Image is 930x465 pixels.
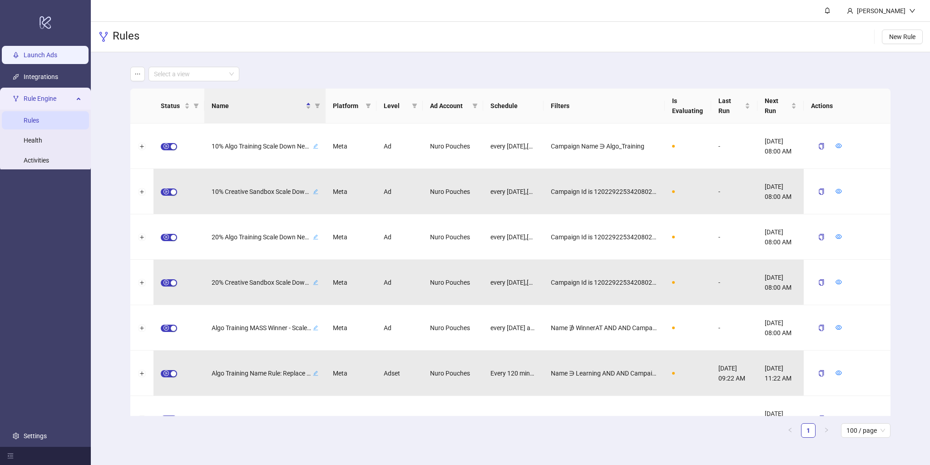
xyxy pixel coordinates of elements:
[757,260,804,305] div: [DATE] 08:00 AM
[24,73,58,80] a: Integrations
[412,103,417,109] span: filter
[326,124,376,169] div: Meta
[376,396,423,441] div: Ad
[836,233,842,240] span: eye
[811,139,832,153] button: copy
[139,279,146,287] button: Expand row
[313,325,318,331] span: edit
[811,184,832,199] button: copy
[326,169,376,214] div: Meta
[551,141,644,151] span: Campaign Name ∋ Algo_Training
[212,186,318,198] div: 10% Creative Sandbox Scale Down Needed (Min $200)edit
[376,214,423,260] div: Ad
[551,277,658,287] span: Campaign Id is 120229225342080254
[801,424,815,437] a: 1
[423,124,483,169] div: Nuro Pouches
[376,169,423,214] div: Ad
[811,230,832,244] button: copy
[313,143,318,149] span: edit
[811,411,832,426] button: copy
[376,260,423,305] div: Ad
[711,305,757,351] div: -
[313,234,318,240] span: edit
[757,396,804,441] div: [DATE] 09:00 AM
[819,423,834,438] button: right
[212,414,311,424] span: Algo Training Scale Ad Set 10% (Max $1,000/day)
[423,214,483,260] div: Nuro Pouches
[490,368,536,378] span: Every 120 minutes
[847,8,853,14] span: user
[193,103,199,109] span: filter
[757,89,804,124] th: Next Run
[98,31,109,42] span: fork
[665,89,711,124] th: Is Evaluating
[212,232,311,242] span: 20% Algo Training Scale Down Needed (Min $200)
[836,233,842,241] a: eye
[836,188,842,195] a: eye
[853,6,909,16] div: [PERSON_NAME]
[711,396,757,441] div: -
[711,214,757,260] div: -
[711,260,757,305] div: -
[153,89,204,124] th: Status
[551,368,658,378] span: Name ∋ Learning AND AND Campaign Name ∋ Algo_Training
[139,234,146,241] button: Expand row
[161,101,183,111] span: Status
[423,305,483,351] div: Nuro Pouches
[24,117,39,124] a: Rules
[757,124,804,169] div: [DATE] 08:00 AM
[212,231,318,243] div: 20% Algo Training Scale Down Needed (Min $200)edit
[212,141,311,151] span: 10% Algo Training Scale Down Needed (Min $200)
[811,275,832,290] button: copy
[430,101,469,111] span: Ad Account
[24,157,49,164] a: Activities
[718,96,743,116] span: Last Run
[551,414,644,424] span: Campaign Name ∋ Algo_Training
[551,323,658,333] span: Name ∌ WinnerAT AND AND Campaign Name ∋ Algo_Training
[24,137,42,144] a: Health
[376,305,423,351] div: Ad
[313,371,318,376] span: edit
[818,370,825,376] span: copy
[836,188,842,194] span: eye
[384,101,408,111] span: Level
[490,187,536,197] span: every [DATE],[DATE],[DATE] at 8:00 AM [GEOGRAPHIC_DATA]/New_York
[376,351,423,396] div: Adset
[326,305,376,351] div: Meta
[757,169,804,214] div: [DATE] 08:00 AM
[882,30,923,44] button: New Rule
[551,232,658,242] span: Campaign Id is 120229225342080254 AND AND Campaign Name ∋ Algo_Training
[836,143,842,150] a: eye
[333,101,362,111] span: Platform
[134,71,141,77] span: ellipsis
[819,423,834,438] li: Next Page
[757,305,804,351] div: [DATE] 08:00 AM
[490,232,536,242] span: every [DATE],[DATE],[DATE] at 8:00 AM [GEOGRAPHIC_DATA]/New_York
[757,214,804,260] div: [DATE] 08:00 AM
[711,169,757,214] div: -
[212,187,311,197] span: 10% Creative Sandbox Scale Down Needed (Min $200)
[423,169,483,214] div: Nuro Pouches
[836,279,842,285] span: eye
[818,188,825,195] span: copy
[212,277,311,287] span: 20% Creative Sandbox Scale Down Needed (Min $200)
[783,423,797,438] button: left
[313,280,318,285] span: edit
[24,89,74,108] span: Rule Engine
[909,8,915,14] span: down
[836,415,842,421] span: eye
[836,370,842,377] a: eye
[711,351,757,396] div: [DATE] 09:22 AM
[765,96,789,116] span: Next Run
[483,89,544,124] th: Schedule
[113,29,139,45] h3: Rules
[846,424,885,437] span: 100 / page
[818,143,825,149] span: copy
[212,323,311,333] span: Algo Training MASS Winner - Scale Action 2.2
[315,103,320,109] span: filter
[212,368,311,378] span: Algo Training Name Rule: Replace Learning With Scaling
[490,323,536,333] span: every [DATE] at 8:00 AM [GEOGRAPHIC_DATA]/New_York
[836,324,842,331] span: eye
[313,99,322,113] span: filter
[811,366,832,381] button: copy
